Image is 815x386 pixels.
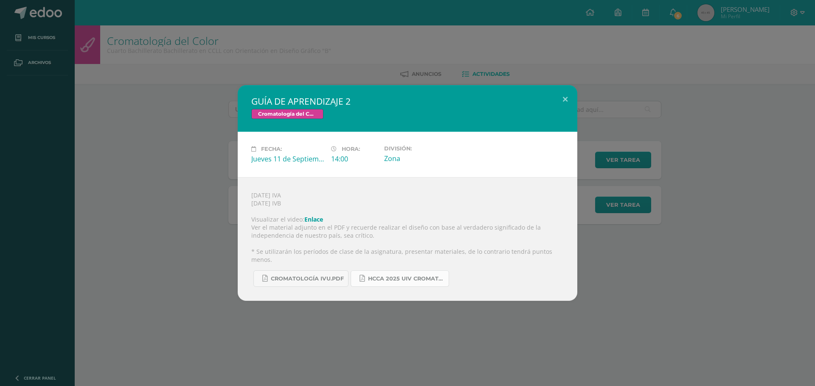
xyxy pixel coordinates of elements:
[342,146,360,152] span: Hora:
[251,154,324,164] div: Jueves 11 de Septiembre
[251,109,323,119] span: Cromatología del Color
[238,177,577,301] div: [DATE] IVA [DATE] IVB Visualizar el video: Ver el material adjunto en el PDF y recuerde realizar ...
[384,145,457,152] label: División:
[553,85,577,114] button: Close (Esc)
[253,270,348,287] a: CROMATOLOGÍA IVU.pdf
[384,154,457,163] div: Zona
[261,146,282,152] span: Fecha:
[304,215,323,223] a: Enlace
[271,275,344,282] span: CROMATOLOGÍA IVU.pdf
[251,95,564,107] h2: GUÍA DE APRENDIZAJE 2
[368,275,444,282] span: HCCA 2025 UIV CROMATOLOGÍA DEL COLOR.docx.pdf
[351,270,449,287] a: HCCA 2025 UIV CROMATOLOGÍA DEL COLOR.docx.pdf
[331,154,377,164] div: 14:00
